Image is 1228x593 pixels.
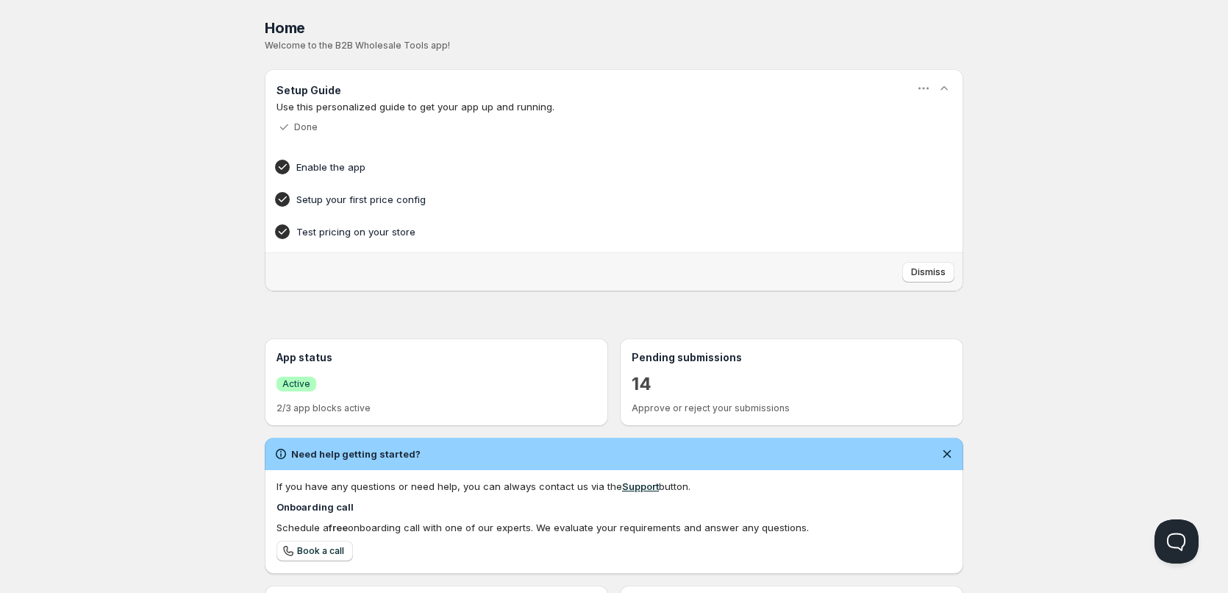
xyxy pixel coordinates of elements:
[329,522,348,533] b: free
[276,402,596,414] p: 2/3 app blocks active
[632,402,952,414] p: Approve or reject your submissions
[632,372,652,396] a: 14
[632,350,952,365] h3: Pending submissions
[291,447,421,461] h2: Need help getting started?
[276,479,952,494] div: If you have any questions or need help, you can always contact us via the button.
[294,121,318,133] p: Done
[276,376,316,391] a: SuccessActive
[911,266,946,278] span: Dismiss
[296,160,886,174] h4: Enable the app
[937,444,957,464] button: Dismiss notification
[297,545,344,557] span: Book a call
[296,224,886,239] h4: Test pricing on your store
[276,99,952,114] p: Use this personalized guide to get your app up and running.
[622,480,659,492] a: Support
[276,83,341,98] h3: Setup Guide
[902,262,954,283] button: Dismiss
[1154,519,1199,564] iframe: Help Scout Beacon - Open
[265,19,305,37] span: Home
[276,350,596,365] h3: App status
[296,192,886,207] h4: Setup your first price config
[265,40,963,52] p: Welcome to the B2B Wholesale Tools app!
[276,541,353,561] a: Book a call
[276,520,952,535] div: Schedule a onboarding call with one of our experts. We evaluate your requirements and answer any ...
[282,378,310,390] span: Active
[276,500,952,514] h4: Onboarding call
